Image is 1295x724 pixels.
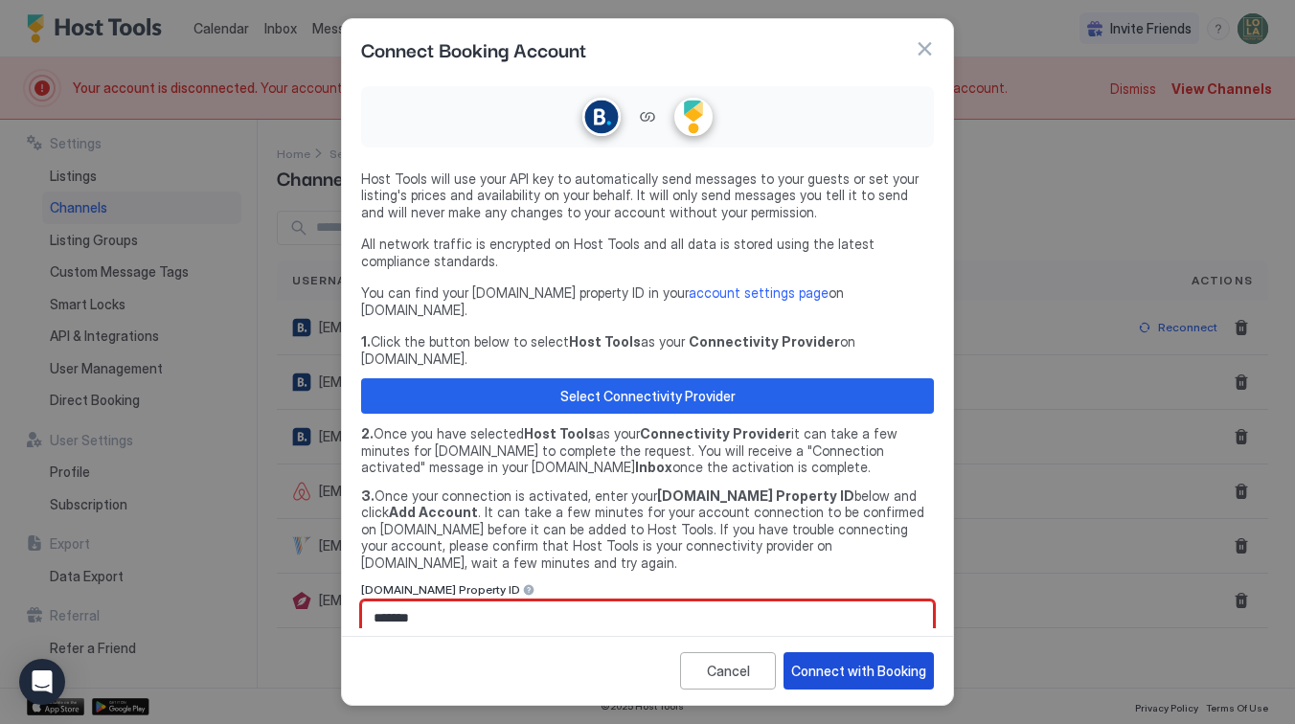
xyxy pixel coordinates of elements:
span: Once your connection is activated, enter your below and click . It can take a few minutes for you... [361,487,934,572]
div: Open Intercom Messenger [19,659,65,705]
b: Inbox [635,459,672,475]
span: Host Tools will use your API key to automatically send messages to your guests or set your listin... [361,170,934,221]
div: Select Connectivity Provider [560,386,736,406]
b: 3. [361,487,375,504]
b: Connectivity Provider [689,333,840,350]
button: Select Connectivity Provider [361,378,934,414]
div: Cancel [707,661,750,681]
b: 2. [361,425,374,441]
b: 1. [361,333,371,350]
div: Connect with Booking [791,661,926,681]
b: Host Tools [569,333,641,350]
b: [DOMAIN_NAME] Property ID [657,487,854,504]
b: Connectivity Provider [640,425,791,441]
button: Connect with Booking [784,652,934,690]
span: You can find your [DOMAIN_NAME] property ID in your on [DOMAIN_NAME]. [361,284,934,318]
span: Click the button below to select as your on [DOMAIN_NAME]. [361,333,934,367]
button: Cancel [680,652,776,690]
span: [DOMAIN_NAME] Property ID [361,582,520,597]
span: All network traffic is encrypted on Host Tools and all data is stored using the latest compliance... [361,236,934,269]
input: Input Field [362,601,933,634]
b: Host Tools [524,425,596,441]
span: Once you have selected as your it can take a few minutes for [DOMAIN_NAME] to complete the reques... [361,425,934,476]
span: Connect Booking Account [361,34,586,63]
b: Add Account [389,504,478,520]
a: account settings page [689,284,829,301]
